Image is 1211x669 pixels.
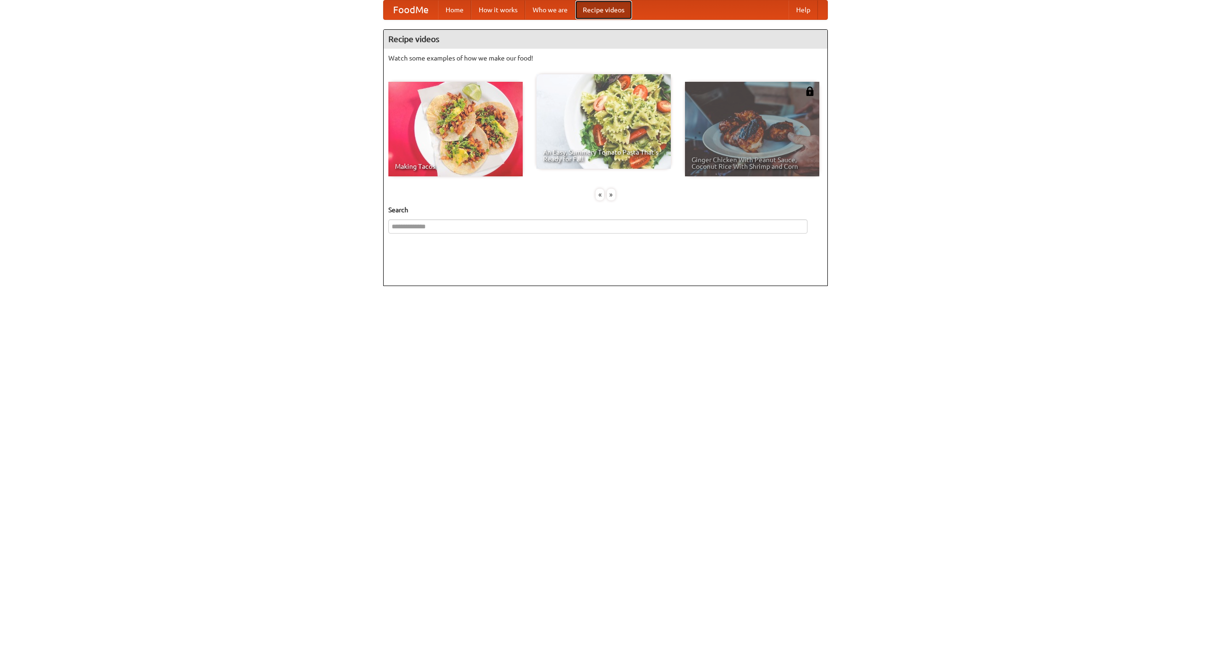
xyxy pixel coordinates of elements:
a: An Easy, Summery Tomato Pasta That's Ready for Fall [536,74,671,169]
a: Home [438,0,471,19]
div: » [607,189,615,200]
a: Making Tacos [388,82,523,176]
h4: Recipe videos [384,30,827,49]
span: An Easy, Summery Tomato Pasta That's Ready for Fall [543,149,664,162]
h5: Search [388,205,823,215]
a: Who we are [525,0,575,19]
span: Making Tacos [395,163,516,170]
a: How it works [471,0,525,19]
p: Watch some examples of how we make our food! [388,53,823,63]
a: Recipe videos [575,0,632,19]
img: 483408.png [805,87,815,96]
div: « [596,189,604,200]
a: Help [789,0,818,19]
a: FoodMe [384,0,438,19]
